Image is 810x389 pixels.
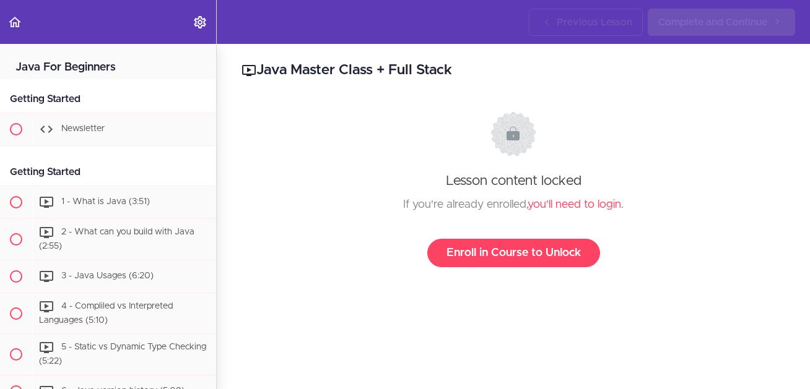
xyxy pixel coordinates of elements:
svg: Settings Menu [193,15,207,30]
a: Previous Lesson [529,9,643,36]
span: 3 - Java Usages (6:20) [61,271,154,280]
span: Previous Lesson [557,15,632,30]
h2: Java Master Class + Full Stack [242,60,785,81]
svg: Back to course curriculum [7,15,22,30]
div: If you're already enrolled, . [253,195,773,214]
span: 4 - Compliled vs Interpreted Languages (5:10) [39,302,173,325]
span: 2 - What can you build with Java (2:55) [39,228,194,250]
span: 5 - Static vs Dynamic Type Checking (5:22) [39,343,206,366]
span: 1 - What is Java (3:51) [61,197,150,206]
span: Newsletter [61,124,105,133]
div: Lesson content locked [253,111,773,267]
a: Complete and Continue [648,9,795,36]
span: Complete and Continue [658,15,767,30]
a: Enroll in Course to Unlock [427,239,600,267]
a: you'll need to login [528,199,621,210]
